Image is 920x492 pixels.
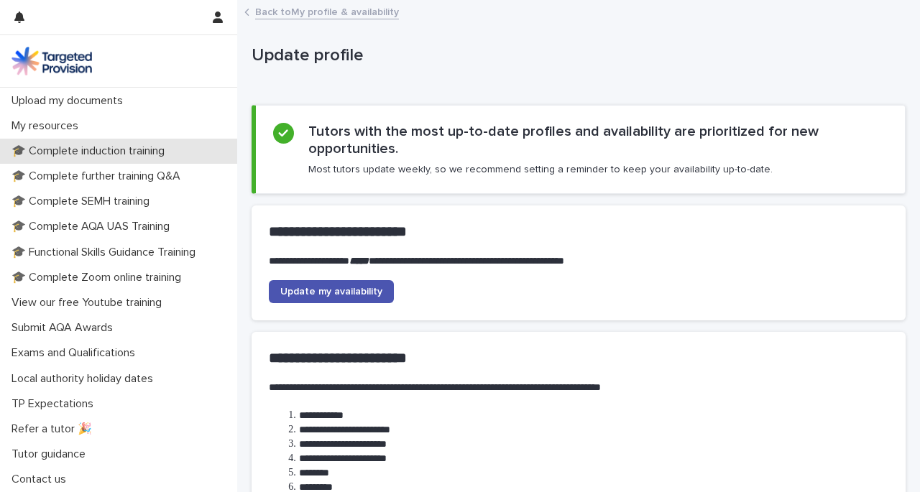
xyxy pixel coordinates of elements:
[255,3,399,19] a: Back toMy profile & availability
[6,447,97,461] p: Tutor guidance
[6,271,193,284] p: 🎓 Complete Zoom online training
[252,45,900,66] p: Update profile
[6,220,181,233] p: 🎓 Complete AQA UAS Training
[6,144,176,158] p: 🎓 Complete induction training
[6,119,90,133] p: My resources
[280,287,382,297] span: Update my availability
[6,372,165,386] p: Local authority holiday dates
[308,163,773,176] p: Most tutors update weekly, so we recommend setting a reminder to keep your availability up-to-date.
[6,195,161,208] p: 🎓 Complete SEMH training
[6,346,147,360] p: Exams and Qualifications
[11,47,92,75] img: M5nRWzHhSzIhMunXDL62
[6,170,192,183] p: 🎓 Complete further training Q&A
[6,422,103,436] p: Refer a tutor 🎉
[6,296,173,310] p: View our free Youtube training
[6,246,207,259] p: 🎓 Functional Skills Guidance Training
[269,280,394,303] a: Update my availability
[308,123,888,157] h2: Tutors with the most up-to-date profiles and availability are prioritized for new opportunities.
[6,94,134,108] p: Upload my documents
[6,321,124,335] p: Submit AQA Awards
[6,397,105,411] p: TP Expectations
[6,473,78,486] p: Contact us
